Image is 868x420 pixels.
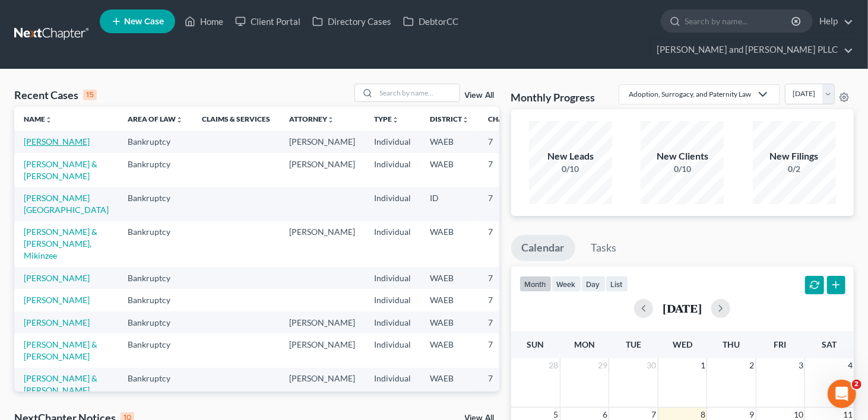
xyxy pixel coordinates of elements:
td: Individual [365,368,420,402]
td: [PERSON_NAME] [280,333,365,367]
span: Wed [673,339,692,349]
td: Bankruptcy [118,311,192,333]
a: [PERSON_NAME] [24,295,90,305]
td: WAEB [420,131,479,152]
td: WAEB [420,267,479,289]
a: Attorneyunfold_more [289,114,334,123]
span: 30 [646,358,658,373]
a: View All [465,91,495,100]
span: 1 [699,358,707,373]
td: 7 [479,311,538,333]
button: month [519,276,552,292]
a: Help [813,11,853,32]
a: [PERSON_NAME] & [PERSON_NAME], Mikinzee [24,227,97,260]
i: unfold_more [176,116,183,123]
a: [PERSON_NAME] [24,273,90,283]
div: 15 [83,90,97,100]
td: Individual [365,187,420,221]
a: DebtorCC [397,11,464,32]
a: Client Portal [229,11,306,32]
span: Thu [723,339,740,349]
a: Chapterunfold_more [488,114,528,123]
div: New Clients [641,149,724,163]
a: [PERSON_NAME][GEOGRAPHIC_DATA] [24,193,109,215]
a: [PERSON_NAME] [24,136,90,147]
td: 7 [479,333,538,367]
td: ID [420,187,479,221]
a: Home [179,11,229,32]
td: Bankruptcy [118,187,192,221]
div: 0/10 [641,163,724,175]
td: Individual [365,333,420,367]
div: Recent Cases [14,88,97,102]
td: Bankruptcy [118,153,192,187]
td: 7 [479,289,538,311]
span: Tue [626,339,641,349]
a: Nameunfold_more [24,114,52,123]
td: Bankruptcy [118,289,192,311]
span: 28 [548,358,560,373]
td: Individual [365,131,420,152]
a: Districtunfold_more [430,114,469,123]
a: [PERSON_NAME] & [PERSON_NAME] [24,373,97,395]
h2: [DATE] [663,302,702,314]
a: Area of Lawunfold_more [128,114,183,123]
div: New Leads [529,149,612,163]
div: New Filings [753,149,836,163]
td: Bankruptcy [118,131,192,152]
td: WAEB [420,368,479,402]
div: Adoption, Surrogacy, and Paternity Law [629,89,751,99]
a: Tasks [581,235,628,261]
i: unfold_more [45,116,52,123]
td: [PERSON_NAME] [280,131,365,152]
td: Bankruptcy [118,267,192,289]
input: Search by name... [376,84,460,101]
h3: Monthly Progress [511,90,595,104]
td: [PERSON_NAME] [280,153,365,187]
span: Mon [574,339,595,349]
td: 7 [479,368,538,402]
td: [PERSON_NAME] [280,311,365,333]
i: unfold_more [462,116,469,123]
td: 7 [479,131,538,152]
a: Typeunfold_more [374,114,399,123]
input: Search by name... [685,10,793,32]
iframe: Intercom live chat [828,380,856,408]
span: Sat [822,339,837,349]
td: 7 [479,153,538,187]
td: Individual [365,267,420,289]
span: 3 [797,358,804,373]
td: Individual [365,153,420,187]
td: Individual [365,289,420,311]
td: Bankruptcy [118,368,192,402]
span: 4 [847,358,854,373]
a: Calendar [511,235,575,261]
td: WAEB [420,221,479,267]
td: WAEB [420,153,479,187]
span: New Case [124,17,164,26]
a: Directory Cases [306,11,397,32]
td: Individual [365,221,420,267]
span: Fri [774,339,787,349]
button: week [552,276,581,292]
td: 7 [479,187,538,221]
span: 2 [749,358,756,373]
i: unfold_more [327,116,334,123]
td: Bankruptcy [118,221,192,267]
td: WAEB [420,289,479,311]
button: list [606,276,628,292]
th: Claims & Services [192,107,280,131]
td: WAEB [420,333,479,367]
td: 7 [479,267,538,289]
span: Sun [527,339,544,349]
button: day [581,276,606,292]
i: unfold_more [392,116,399,123]
a: [PERSON_NAME] and [PERSON_NAME] PLLC [651,39,853,61]
a: [PERSON_NAME] & [PERSON_NAME] [24,159,97,181]
a: [PERSON_NAME] & [PERSON_NAME] [24,339,97,361]
td: Individual [365,311,420,333]
td: 7 [479,221,538,267]
td: Bankruptcy [118,333,192,367]
a: [PERSON_NAME] [24,317,90,327]
span: 2 [852,380,861,389]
